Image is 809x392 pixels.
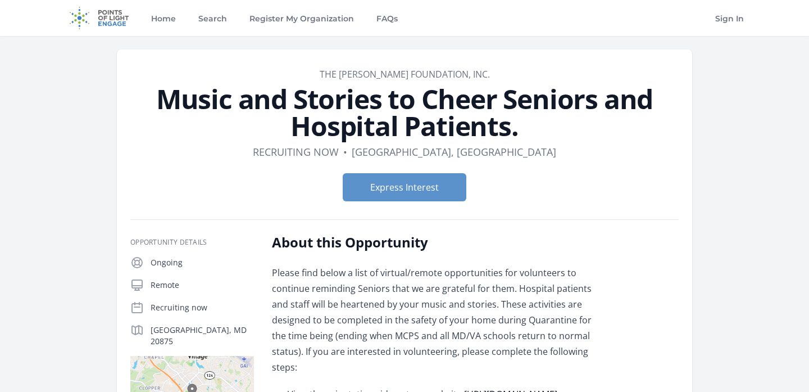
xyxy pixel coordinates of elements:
[130,85,679,139] h1: Music and Stories to Cheer Seniors and Hospital Patients.
[151,302,254,313] p: Recruiting now
[272,265,601,375] p: Please find below a list of virtual/remote opportunities for volunteers to continue reminding Sen...
[151,325,254,347] p: [GEOGRAPHIC_DATA], MD 20875
[343,144,347,160] div: •
[151,257,254,268] p: Ongoing
[352,144,556,160] dd: [GEOGRAPHIC_DATA], [GEOGRAPHIC_DATA]
[343,173,466,201] button: Express Interest
[272,233,601,251] h2: About this Opportunity
[253,144,339,160] dd: Recruiting now
[320,68,490,80] a: The [PERSON_NAME] Foundation, Inc.
[130,238,254,247] h3: Opportunity Details
[151,280,254,291] p: Remote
